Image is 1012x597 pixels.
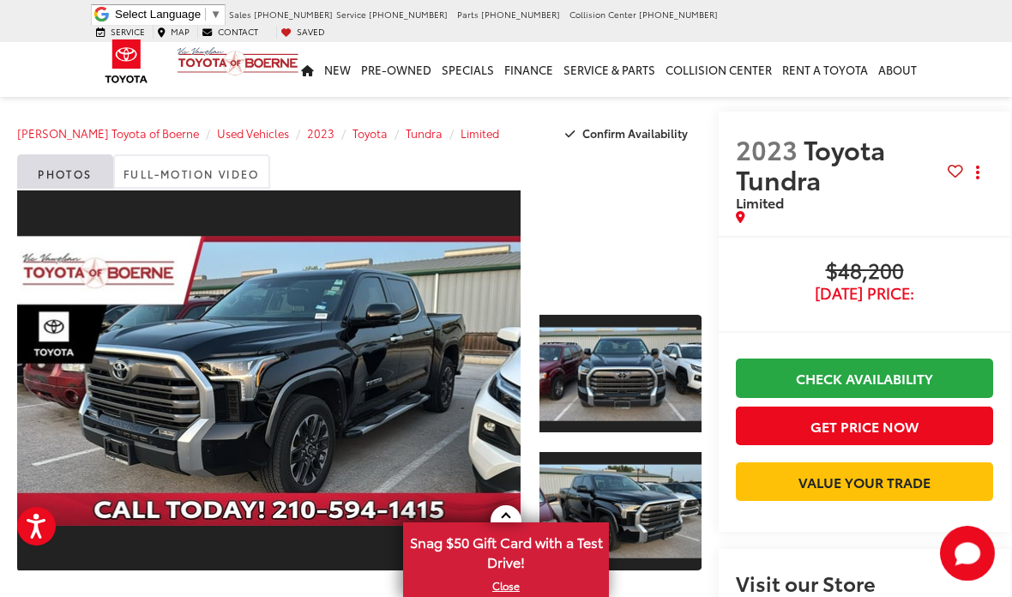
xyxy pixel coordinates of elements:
span: Service [111,25,145,38]
span: Toyota Tundra [736,130,885,197]
a: Finance [499,42,558,97]
span: ​ [205,8,206,21]
span: Confirm Availability [582,125,688,141]
a: Check Availability [736,359,993,397]
a: About [873,42,922,97]
span: [PHONE_NUMBER] [254,8,333,21]
h2: Visit our Store [736,571,993,594]
a: Service [92,26,149,38]
span: Parts [457,8,479,21]
span: [PHONE_NUMBER] [369,8,448,21]
span: Contact [218,25,258,38]
a: Pre-Owned [356,42,437,97]
a: Specials [437,42,499,97]
button: Confirm Availability [556,118,702,148]
a: Rent a Toyota [777,42,873,97]
img: 2023 Toyota Tundra Limited [538,465,703,558]
a: 2023 [307,125,334,141]
span: Snag $50 Gift Card with a Test Drive! [405,524,607,576]
a: Collision Center [660,42,777,97]
a: Select Language​ [115,8,221,21]
a: Home [296,42,319,97]
span: ▼ [210,8,221,21]
span: Limited [736,192,784,212]
img: 2023 Toyota Tundra Limited [538,327,703,420]
a: Used Vehicles [217,125,289,141]
img: Toyota [94,33,159,89]
button: Toggle Chat Window [940,526,995,581]
span: Map [171,25,190,38]
span: Sales [229,8,251,21]
a: Limited [461,125,499,141]
a: Full-Motion Video [113,154,270,189]
span: [PHONE_NUMBER] [639,8,718,21]
a: Service & Parts: Opens in a new tab [558,42,660,97]
a: Expand Photo 1 [539,313,702,435]
span: 2023 [736,130,798,167]
a: My Saved Vehicles [276,26,329,38]
a: New [319,42,356,97]
a: Expand Photo 2 [539,450,702,572]
button: Actions [963,158,993,188]
span: dropdown dots [976,166,979,179]
span: [PHONE_NUMBER] [481,8,560,21]
img: 2023 Toyota Tundra Limited [12,236,526,525]
span: Service [336,8,366,21]
span: Select Language [115,8,201,21]
img: Vic Vaughan Toyota of Boerne [177,46,299,76]
a: Photos [17,154,113,189]
a: [PERSON_NAME] Toyota of Boerne [17,125,199,141]
span: Collision Center [569,8,636,21]
a: Expand Photo 0 [17,189,521,572]
a: Toyota [352,125,388,141]
a: Map [153,26,194,38]
a: Value Your Trade [736,462,993,501]
a: Contact [197,26,262,38]
span: $48,200 [736,259,993,285]
svg: Start Chat [940,526,995,581]
a: Tundra [406,125,443,141]
span: Saved [297,25,325,38]
span: [DATE] Price: [736,285,993,302]
button: Get Price Now [736,407,993,445]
